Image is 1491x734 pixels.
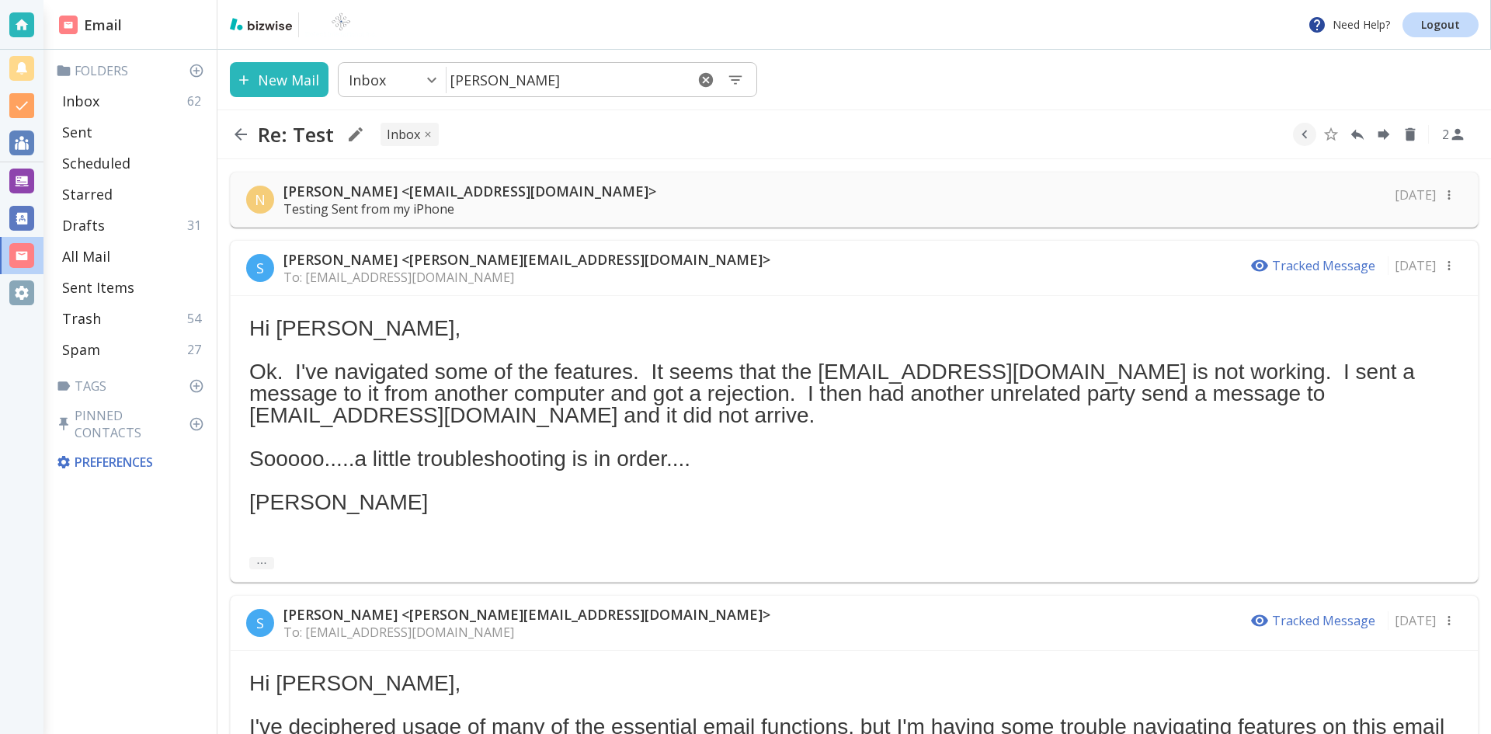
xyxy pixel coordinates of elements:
[56,179,210,210] div: Starred
[56,407,210,441] p: Pinned Contacts
[231,596,1478,651] div: S[PERSON_NAME] <[PERSON_NAME][EMAIL_ADDRESS][DOMAIN_NAME]>To: [EMAIL_ADDRESS][DOMAIN_NAME]Tracked...
[62,154,130,172] p: Scheduled
[230,18,292,30] img: bizwise
[187,341,207,358] p: 27
[62,216,105,235] p: Drafts
[305,12,377,37] img: BioTech International
[56,117,210,148] div: Sent
[1346,123,1369,146] button: Reply
[62,123,92,141] p: Sent
[187,310,207,327] p: 54
[59,15,122,36] h2: Email
[387,126,420,143] p: INBOX
[283,200,656,217] p: Testing Sent from my iPhone
[1395,612,1436,629] p: [DATE]
[1372,123,1395,146] button: Forward
[1244,250,1382,281] button: Tracked Message
[187,217,207,234] p: 31
[1395,186,1436,204] p: [DATE]
[256,259,264,277] p: S
[283,624,770,641] p: To: [EMAIL_ADDRESS][DOMAIN_NAME]
[56,85,210,117] div: Inbox62
[53,447,210,477] div: Preferences
[56,241,210,272] div: All Mail
[56,334,210,365] div: Spam27
[62,278,134,297] p: Sent Items
[187,92,207,110] p: 62
[1250,256,1375,275] p: Tracked Message
[1308,16,1390,34] p: Need Help?
[256,614,264,632] p: S
[1399,123,1422,146] button: Delete
[1250,611,1375,630] p: Tracked Message
[230,62,328,97] button: New Mail
[258,122,334,147] h2: Re: Test
[62,92,99,110] p: Inbox
[1402,12,1479,37] a: Logout
[1435,116,1472,153] button: See Participants
[1244,605,1382,636] button: Tracked Message
[1395,257,1436,274] p: [DATE]
[62,185,113,204] p: Starred
[59,16,78,34] img: DashboardSidebarEmail.svg
[1442,126,1449,143] p: 2
[62,340,100,359] p: Spam
[56,377,210,395] p: Tags
[62,309,101,328] p: Trash
[349,71,386,89] p: Inbox
[56,210,210,241] div: Drafts31
[62,247,110,266] p: All Mail
[56,62,210,79] p: Folders
[231,241,1478,296] div: S[PERSON_NAME] <[PERSON_NAME][EMAIL_ADDRESS][DOMAIN_NAME]>To: [EMAIL_ADDRESS][DOMAIN_NAME]Tracked...
[56,454,207,471] p: Preferences
[283,605,770,624] p: [PERSON_NAME] <[PERSON_NAME][EMAIL_ADDRESS][DOMAIN_NAME]>
[56,272,210,303] div: Sent Items
[283,250,770,269] p: [PERSON_NAME] <[PERSON_NAME][EMAIL_ADDRESS][DOMAIN_NAME]>
[283,269,770,286] p: To: [EMAIL_ADDRESS][DOMAIN_NAME]
[56,148,210,179] div: Scheduled
[255,190,266,209] p: N
[447,64,685,96] input: Search
[56,303,210,334] div: Trash54
[1421,19,1460,30] p: Logout
[283,182,656,200] p: [PERSON_NAME] <[EMAIL_ADDRESS][DOMAIN_NAME]>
